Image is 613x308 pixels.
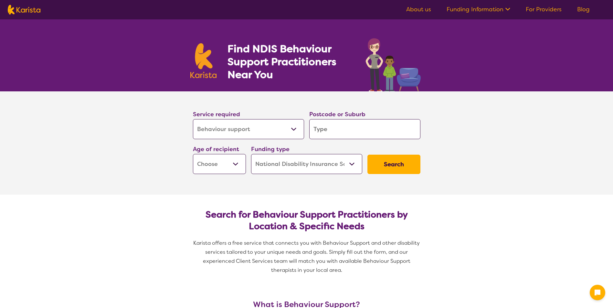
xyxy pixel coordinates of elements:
a: For Providers [526,5,562,13]
input: Type [309,119,420,139]
p: Karista offers a free service that connects you with Behaviour Support and other disability servi... [190,239,423,275]
img: Karista logo [8,5,40,15]
label: Postcode or Suburb [309,110,365,118]
img: behaviour-support [364,35,423,91]
label: Age of recipient [193,145,239,153]
a: Blog [577,5,590,13]
a: About us [406,5,431,13]
label: Funding type [251,145,290,153]
img: Karista logo [190,43,217,78]
label: Service required [193,110,240,118]
button: Search [367,155,420,174]
h2: Search for Behaviour Support Practitioners by Location & Specific Needs [198,209,415,232]
h1: Find NDIS Behaviour Support Practitioners Near You [227,42,353,81]
a: Funding Information [447,5,510,13]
